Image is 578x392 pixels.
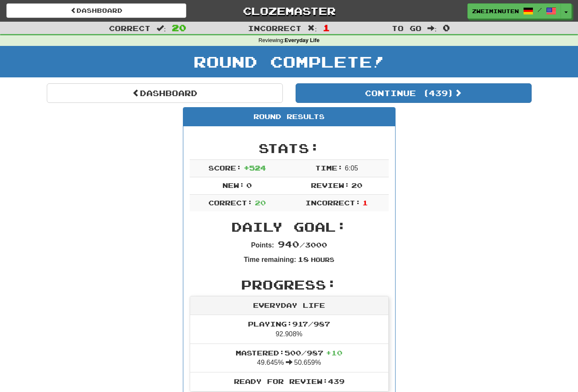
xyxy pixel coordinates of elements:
[190,296,388,315] div: Everyday Life
[183,108,395,126] div: Round Results
[345,165,358,172] span: 6 : 0 5
[199,3,379,18] a: Clozemaster
[246,181,252,189] span: 0
[315,164,343,172] span: Time:
[248,320,330,328] span: Playing: 917 / 987
[362,199,368,207] span: 1
[3,53,575,70] h1: Round Complete!
[157,25,166,32] span: :
[278,239,299,249] span: 940
[190,315,388,344] li: 92.908%
[427,25,437,32] span: :
[255,199,266,207] span: 20
[392,24,421,32] span: To go
[236,349,342,357] span: Mastered: 500 / 987
[222,181,245,189] span: New:
[308,25,317,32] span: :
[208,199,253,207] span: Correct:
[298,255,309,263] span: 18
[244,164,266,172] span: + 524
[248,24,302,32] span: Incorrect
[172,23,186,33] span: 20
[326,349,342,357] span: + 10
[278,241,327,249] span: / 3000
[472,7,519,15] span: Zweiminuten
[538,7,542,13] span: /
[443,23,450,33] span: 0
[234,377,345,385] span: Ready for Review: 439
[47,83,283,103] a: Dashboard
[351,181,362,189] span: 20
[251,241,274,249] strong: Points:
[311,181,350,189] span: Review:
[244,256,296,263] strong: Time remaining:
[190,278,389,292] h2: Progress:
[285,37,319,43] strong: Everyday Life
[190,344,388,373] li: 49.645% 50.659%
[208,164,242,172] span: Score:
[109,24,151,32] span: Correct
[305,199,361,207] span: Incorrect:
[467,3,561,19] a: Zweiminuten /
[323,23,330,33] span: 1
[311,256,334,263] small: Hours
[190,220,389,234] h2: Daily Goal:
[296,83,532,103] button: Continue (439)
[190,141,389,155] h2: Stats:
[6,3,186,18] a: Dashboard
